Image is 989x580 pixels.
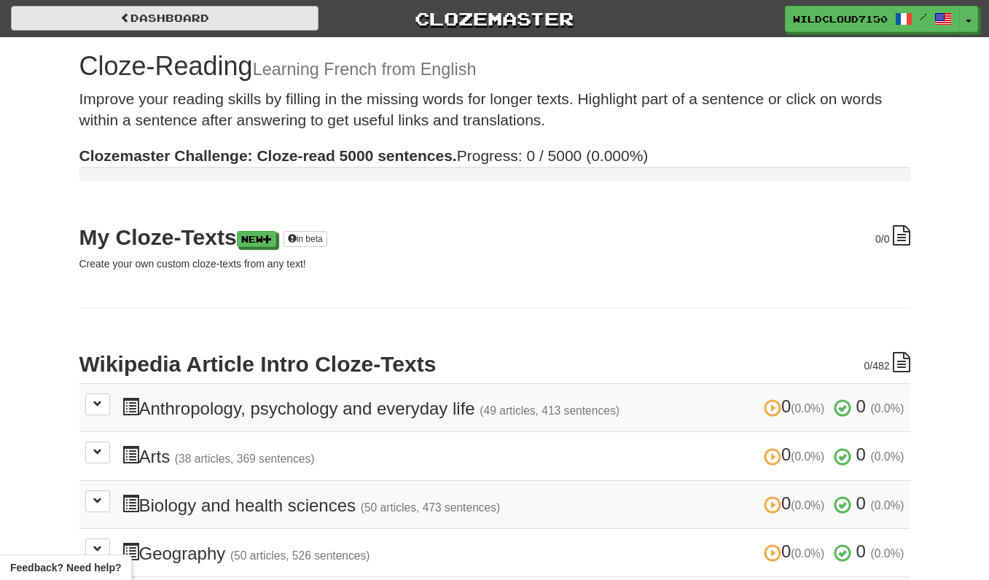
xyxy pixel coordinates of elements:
div: /0 [875,225,910,246]
h3: Biology and health sciences [122,494,904,515]
small: (0.0%) [791,402,824,415]
a: Dashboard [11,6,318,31]
span: 0 [864,360,869,372]
small: (0.0%) [871,402,904,415]
span: WildCloud7150 [793,12,888,26]
a: WildCloud7150 / [785,6,960,32]
small: (0.0%) [871,450,904,463]
span: 0 [856,444,866,464]
p: Create your own custom cloze-texts from any text! [79,256,910,271]
span: Open feedback widget [10,560,121,575]
h2: My Cloze-Texts [79,225,910,249]
small: (50 articles, 526 sentences) [230,549,370,562]
a: New [237,231,276,247]
small: (0.0%) [791,499,824,512]
small: (50 articles, 473 sentences) [361,501,501,514]
span: 0 [764,493,829,513]
h2: Wikipedia Article Intro Cloze-Texts [79,352,910,376]
h3: Geography [122,542,904,563]
h1: Cloze-Reading [79,52,910,81]
span: 0 [764,444,829,464]
small: (0.0%) [791,450,824,463]
small: (0.0%) [791,547,824,560]
span: Progress: 0 / 5000 (0.000%) [79,147,649,164]
h3: Arts [122,445,904,466]
span: 0 [875,233,881,245]
p: Improve your reading skills by filling in the missing words for longer texts. Highlight part of a... [79,88,910,131]
small: (38 articles, 369 sentences) [175,452,315,465]
div: /482 [864,352,910,373]
span: 0 [856,493,866,513]
span: 0 [764,396,829,416]
h3: Anthropology, psychology and everyday life [122,397,904,418]
span: 0 [856,396,866,416]
a: Clozemaster [340,6,648,31]
small: (49 articles, 413 sentences) [480,404,619,417]
small: (0.0%) [871,499,904,512]
strong: Clozemaster Challenge: Cloze-read 5000 sentences. [79,147,457,164]
span: 0 [856,541,866,561]
small: Learning French from English [253,60,477,79]
span: / [920,12,927,22]
small: (0.0%) [871,547,904,560]
span: 0 [764,541,829,561]
a: in beta [284,231,327,247]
